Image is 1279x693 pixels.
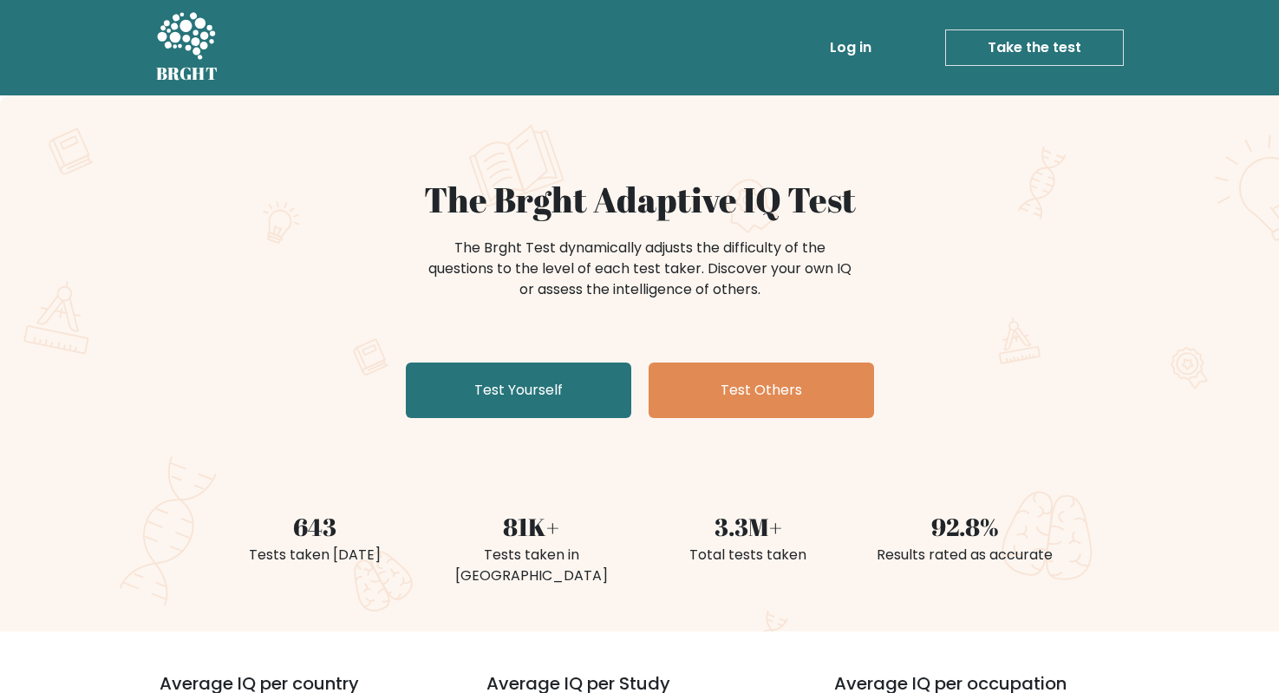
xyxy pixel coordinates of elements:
a: Test Yourself [406,363,631,418]
div: 81K+ [434,508,630,545]
div: Results rated as accurate [867,545,1063,566]
a: Take the test [945,29,1124,66]
div: 3.3M+ [650,508,846,545]
div: Total tests taken [650,545,846,566]
h5: BRGHT [156,63,219,84]
div: 92.8% [867,508,1063,545]
a: Log in [823,30,878,65]
div: 643 [217,508,413,545]
div: Tests taken [DATE] [217,545,413,566]
h1: The Brght Adaptive IQ Test [217,179,1063,220]
a: Test Others [649,363,874,418]
div: Tests taken in [GEOGRAPHIC_DATA] [434,545,630,586]
a: BRGHT [156,7,219,88]
div: The Brght Test dynamically adjusts the difficulty of the questions to the level of each test take... [423,238,857,300]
